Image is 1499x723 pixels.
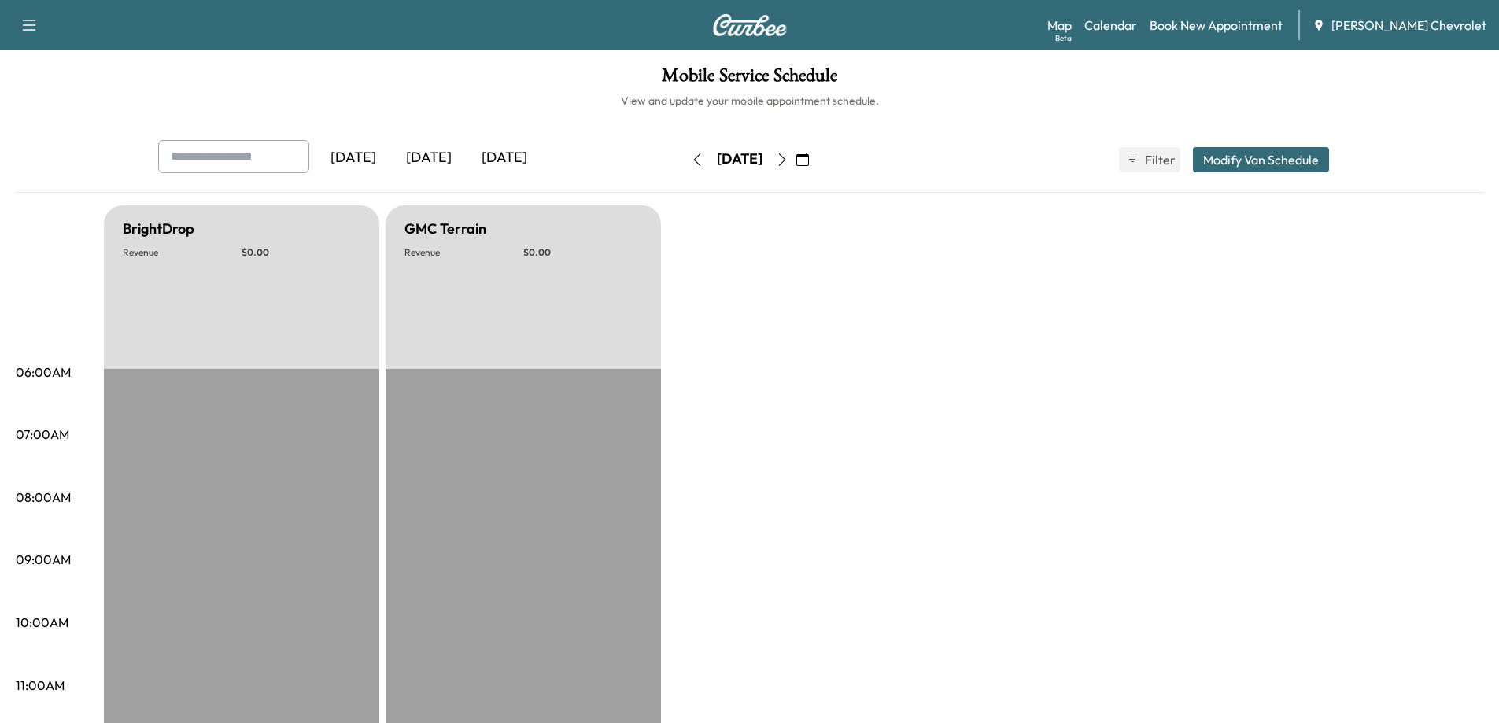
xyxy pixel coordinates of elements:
h5: BrightDrop [123,218,194,240]
p: 09:00AM [16,550,71,569]
div: [DATE] [717,149,762,169]
h1: Mobile Service Schedule [16,66,1483,93]
p: 08:00AM [16,488,71,507]
h6: View and update your mobile appointment schedule. [16,93,1483,109]
a: Book New Appointment [1150,16,1283,35]
p: 11:00AM [16,676,65,695]
p: 10:00AM [16,613,68,632]
button: Modify Van Schedule [1193,147,1329,172]
p: $ 0.00 [523,246,642,259]
h5: GMC Terrain [404,218,486,240]
div: Beta [1055,32,1072,44]
button: Filter [1119,147,1180,172]
p: $ 0.00 [242,246,360,259]
div: [DATE] [391,140,467,176]
a: MapBeta [1047,16,1072,35]
span: Filter [1145,150,1173,169]
p: Revenue [123,246,242,259]
img: Curbee Logo [712,14,788,36]
div: [DATE] [467,140,542,176]
p: 06:00AM [16,363,71,382]
div: [DATE] [316,140,391,176]
span: [PERSON_NAME] Chevrolet [1331,16,1486,35]
p: Revenue [404,246,523,259]
p: 07:00AM [16,425,69,444]
a: Calendar [1084,16,1137,35]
